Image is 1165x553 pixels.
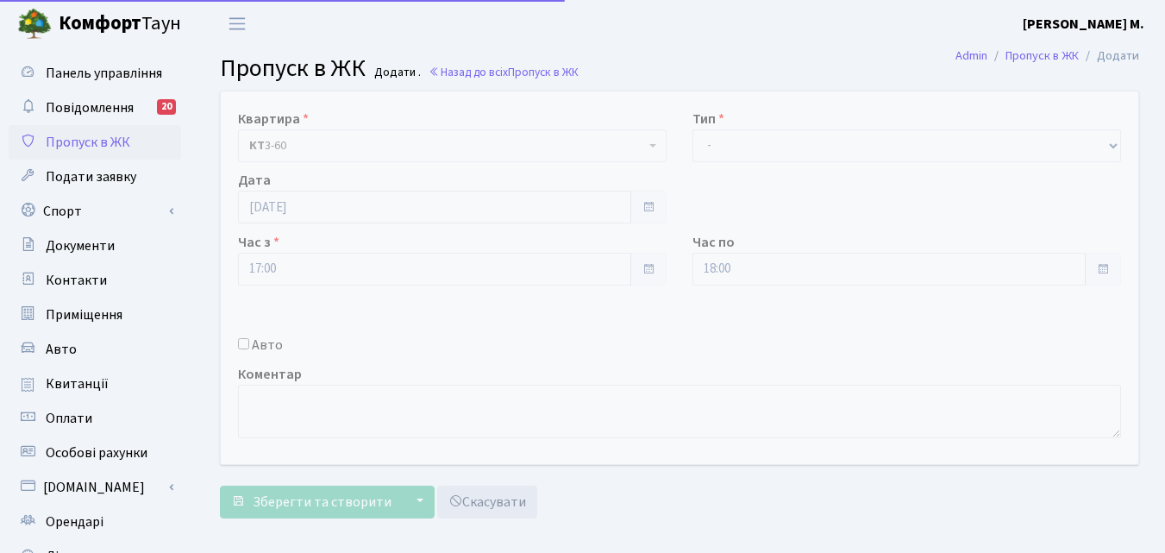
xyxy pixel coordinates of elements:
a: Контакти [9,263,181,298]
label: Тип [692,109,724,129]
span: Авто [46,340,77,359]
a: Квитанції [9,367,181,401]
span: Пропуск в ЖК [220,51,366,85]
small: Додати . [371,66,421,80]
nav: breadcrumb [930,38,1165,74]
span: Орендарі [46,512,103,531]
b: Комфорт [59,9,141,37]
li: Додати [1079,47,1139,66]
a: Приміщення [9,298,181,332]
span: Панель управління [46,64,162,83]
span: Подати заявку [46,167,136,186]
label: Дата [238,170,271,191]
a: Admin [955,47,987,65]
button: Переключити навігацію [216,9,259,38]
label: Авто [252,335,283,355]
b: КТ [249,137,265,154]
a: Авто [9,332,181,367]
a: Пропуск в ЖК [9,125,181,160]
label: Час по [692,232,735,253]
span: <b>КТ</b>&nbsp;&nbsp;&nbsp;&nbsp;3-60 [238,129,667,162]
a: Подати заявку [9,160,181,194]
button: Зберегти та створити [220,486,403,518]
img: logo.png [17,7,52,41]
span: Приміщення [46,305,122,324]
span: Зберегти та створити [253,493,391,512]
span: Пропуск в ЖК [508,64,579,80]
a: [DOMAIN_NAME] [9,470,181,505]
span: Квитанції [46,374,109,393]
a: [PERSON_NAME] М. [1023,14,1144,35]
b: [PERSON_NAME] М. [1023,15,1144,34]
span: Таун [59,9,181,39]
div: 20 [157,99,176,115]
a: Документи [9,229,181,263]
a: Пропуск в ЖК [1005,47,1079,65]
a: Спорт [9,194,181,229]
span: Пропуск в ЖК [46,133,130,152]
a: Повідомлення20 [9,91,181,125]
span: Контакти [46,271,107,290]
a: Панель управління [9,56,181,91]
a: Оплати [9,401,181,436]
span: Оплати [46,409,92,428]
a: Орендарі [9,505,181,539]
label: Коментар [238,364,302,385]
span: Особові рахунки [46,443,147,462]
span: Повідомлення [46,98,134,117]
a: Особові рахунки [9,436,181,470]
a: Скасувати [437,486,537,518]
span: Документи [46,236,115,255]
span: <b>КТ</b>&nbsp;&nbsp;&nbsp;&nbsp;3-60 [249,137,645,154]
label: Квартира [238,109,309,129]
a: Назад до всіхПропуск в ЖК [429,64,579,80]
label: Час з [238,232,279,253]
